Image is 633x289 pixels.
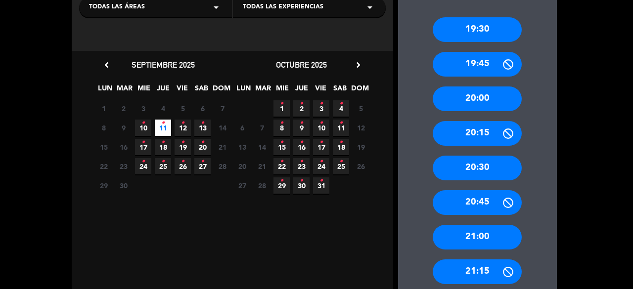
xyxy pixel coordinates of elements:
span: 15 [273,139,290,155]
i: • [201,115,204,131]
span: 14 [214,120,230,136]
span: 1 [273,100,290,117]
i: • [339,154,343,169]
div: 19:45 [433,52,522,77]
span: 1 [95,100,112,117]
div: 21:00 [433,225,522,249]
i: chevron_right [353,60,363,70]
span: 10 [313,120,329,136]
span: 3 [135,100,151,117]
span: 17 [313,139,329,155]
i: • [201,134,204,150]
span: 24 [135,158,151,174]
div: 20:15 [433,121,522,146]
span: septiembre 2025 [132,60,195,70]
span: 7 [214,100,230,117]
span: DOM [351,83,367,99]
span: 27 [234,177,250,194]
span: 6 [194,100,211,117]
span: octubre 2025 [276,60,327,70]
span: 29 [95,177,112,194]
div: 20:45 [433,190,522,215]
i: • [319,173,323,189]
span: 15 [95,139,112,155]
span: MAR [116,83,133,99]
span: SAB [193,83,210,99]
i: • [181,115,184,131]
span: 28 [214,158,230,174]
span: 22 [273,158,290,174]
span: 11 [155,120,171,136]
i: • [319,154,323,169]
span: 13 [194,120,211,136]
span: 18 [333,139,349,155]
span: 9 [115,120,132,136]
span: 6 [234,120,250,136]
span: 28 [254,177,270,194]
span: 10 [135,120,151,136]
span: 4 [333,100,349,117]
span: 26 [353,158,369,174]
i: arrow_drop_down [210,1,222,13]
span: 12 [175,120,191,136]
span: 7 [254,120,270,136]
i: • [280,134,283,150]
span: 18 [155,139,171,155]
span: Todas las experiencias [243,2,323,12]
i: • [141,115,145,131]
span: 20 [194,139,211,155]
span: 13 [234,139,250,155]
i: • [300,96,303,112]
i: chevron_left [101,60,112,70]
span: 26 [175,158,191,174]
i: • [280,115,283,131]
span: 31 [313,177,329,194]
span: 16 [293,139,310,155]
i: • [161,134,165,150]
i: • [300,173,303,189]
i: • [201,154,204,169]
div: 19:30 [433,17,522,42]
span: SAB [332,83,348,99]
span: 25 [155,158,171,174]
i: • [181,154,184,169]
span: 12 [353,120,369,136]
span: 17 [135,139,151,155]
span: MIE [274,83,290,99]
span: 4 [155,100,171,117]
i: • [181,134,184,150]
i: • [161,115,165,131]
span: LUN [235,83,252,99]
i: • [141,134,145,150]
span: 22 [95,158,112,174]
span: 29 [273,177,290,194]
span: MIE [136,83,152,99]
span: 2 [115,100,132,117]
span: VIE [174,83,190,99]
span: 8 [95,120,112,136]
span: Todas las áreas [89,2,145,12]
span: 24 [313,158,329,174]
span: JUE [155,83,171,99]
div: 20:30 [433,156,522,180]
span: 8 [273,120,290,136]
i: • [300,115,303,131]
i: • [339,134,343,150]
span: VIE [313,83,329,99]
span: 19 [175,139,191,155]
i: arrow_drop_down [364,1,376,13]
i: • [280,96,283,112]
div: 20:00 [433,86,522,111]
i: • [319,134,323,150]
span: 14 [254,139,270,155]
span: 19 [353,139,369,155]
span: 2 [293,100,310,117]
span: 20 [234,158,250,174]
i: • [280,173,283,189]
span: 21 [254,158,270,174]
i: • [300,134,303,150]
span: 30 [293,177,310,194]
i: • [161,154,165,169]
span: 9 [293,120,310,136]
span: 30 [115,177,132,194]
